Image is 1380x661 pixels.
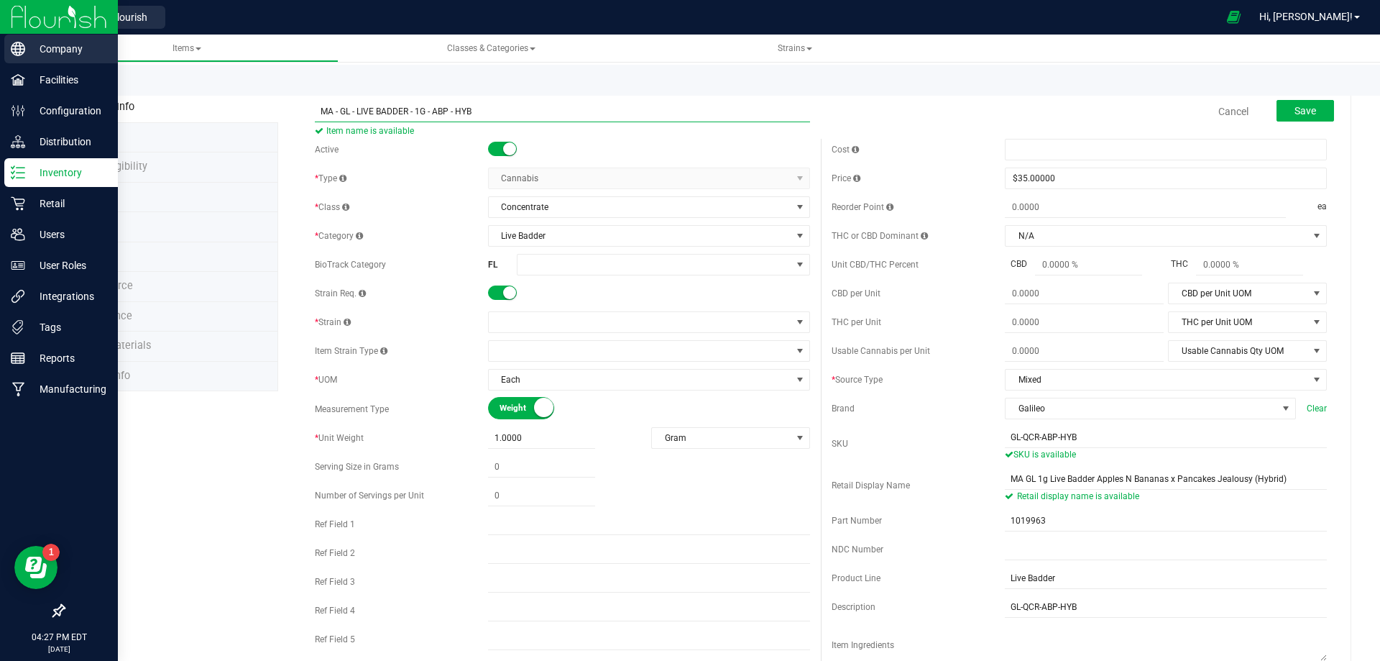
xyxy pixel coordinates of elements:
[832,573,880,583] span: Product Line
[11,382,25,396] inline-svg: Manufacturing
[25,257,111,274] p: User Roles
[315,173,346,183] span: Type
[6,631,111,644] p: 04:27 PM EDT
[1218,3,1250,31] span: Open Ecommerce Menu
[1006,370,1308,390] span: Mixed
[832,202,893,212] span: Reorder Point
[315,346,387,356] span: Item Strain Type
[832,375,883,385] span: Source Type
[25,195,111,212] p: Retail
[11,289,25,304] inline-svg: Integrations
[25,319,111,336] p: Tags
[11,258,25,273] inline-svg: User Roles
[652,428,791,448] span: Gram
[1218,104,1248,119] a: Cancel
[1005,283,1164,304] input: 0.0000
[11,104,25,118] inline-svg: Configuration
[11,42,25,56] inline-svg: Company
[1308,283,1326,304] span: select
[11,351,25,365] inline-svg: Reports
[11,73,25,87] inline-svg: Facilities
[832,640,894,650] span: Item Ingredients
[25,40,111,58] p: Company
[1196,255,1303,275] input: 0.0000 %
[1308,312,1326,332] span: select
[315,462,399,472] span: Serving Size in Grams
[1169,312,1308,332] span: THC per Unit UOM
[1307,402,1327,415] span: Clear
[11,135,25,149] inline-svg: Distribution
[172,43,201,53] span: Items
[791,428,809,448] span: select
[25,102,111,119] p: Configuration
[488,428,595,448] input: 1.0000
[489,197,791,217] span: Concentrate
[1005,450,1076,460] span: SKU is available
[11,320,25,334] inline-svg: Tags
[488,457,595,477] input: 0
[832,288,880,298] span: CBD per Unit
[447,43,535,53] span: Classes & Categories
[25,350,111,367] p: Reports
[1006,168,1326,188] input: $35.00000
[315,606,355,616] span: Ref Field 4
[1308,226,1326,246] span: select
[315,634,355,644] span: Ref Field 5
[489,226,791,246] span: Live Badder
[488,486,595,506] input: 0
[11,196,25,211] inline-svg: Retail
[315,375,337,385] span: UOM
[832,173,860,183] span: Price
[25,288,111,305] p: Integrations
[11,227,25,242] inline-svg: Users
[832,516,882,526] span: Part Number
[791,197,809,217] span: select
[1308,341,1326,361] span: select
[791,370,809,390] span: select
[6,644,111,655] p: [DATE]
[315,577,355,587] span: Ref Field 3
[832,346,930,356] span: Usable Cannabis per Unit
[315,433,364,443] span: Unit Weight
[1276,100,1334,122] button: Save
[315,231,363,241] span: Category
[315,145,339,155] span: Active
[1165,257,1194,270] span: THC
[25,133,111,150] p: Distribution
[25,226,111,243] p: Users
[778,43,812,53] span: Strains
[25,71,111,88] p: Facilities
[1308,370,1326,390] span: select
[315,548,355,558] span: Ref Field 2
[832,145,859,155] span: Cost
[832,404,855,414] span: Brand
[832,260,919,270] span: Unit CBD/THC Percent
[25,380,111,398] p: Manufacturing
[1169,341,1308,361] span: Usable Cannabis Qty UOM
[1035,255,1142,275] input: 0.0000 %
[11,165,25,180] inline-svg: Inventory
[832,544,883,555] span: NDC Number
[315,101,810,122] input: Item name
[315,260,386,270] span: BioTrack Category
[832,317,881,327] span: THC per Unit
[1169,283,1308,304] span: CBD per Unit UOM
[1317,197,1327,218] span: ea
[315,202,349,212] span: Class
[1005,341,1164,361] input: 0.0000
[1006,226,1308,246] span: N/A
[315,491,424,501] span: Number of Servings per Unit
[315,288,366,298] span: Strain Req.
[1259,11,1353,22] span: Hi, [PERSON_NAME]!
[1005,312,1164,332] input: 0.0000
[832,439,848,449] span: SKU
[1005,197,1286,217] input: 0.0000
[14,546,57,589] iframe: Resource center
[315,404,389,414] span: Measurement Type
[25,164,111,181] p: Inventory
[832,231,928,241] span: THC or CBD Dominant
[42,544,60,561] iframe: Resource center unread badge
[315,122,810,140] span: Item name is available
[315,317,351,327] span: Strain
